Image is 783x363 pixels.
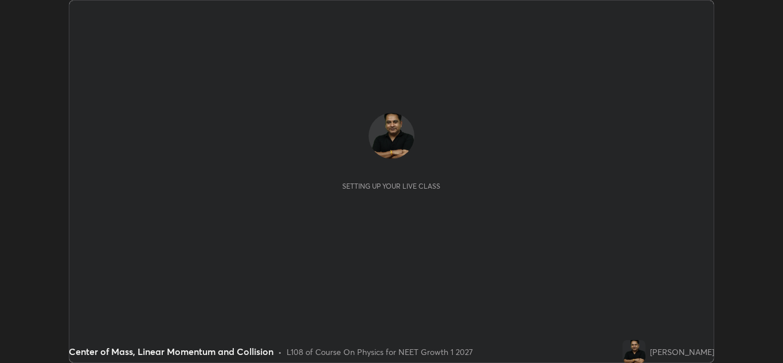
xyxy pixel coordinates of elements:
img: 866aaf4fe3684a94a3c50856bc9fb742.png [623,340,645,363]
img: 866aaf4fe3684a94a3c50856bc9fb742.png [369,113,414,159]
div: [PERSON_NAME] [650,346,714,358]
div: • [278,346,282,358]
div: Setting up your live class [342,182,440,190]
div: L108 of Course On Physics for NEET Growth 1 2027 [287,346,473,358]
div: Center of Mass, Linear Momentum and Collision [69,345,273,358]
